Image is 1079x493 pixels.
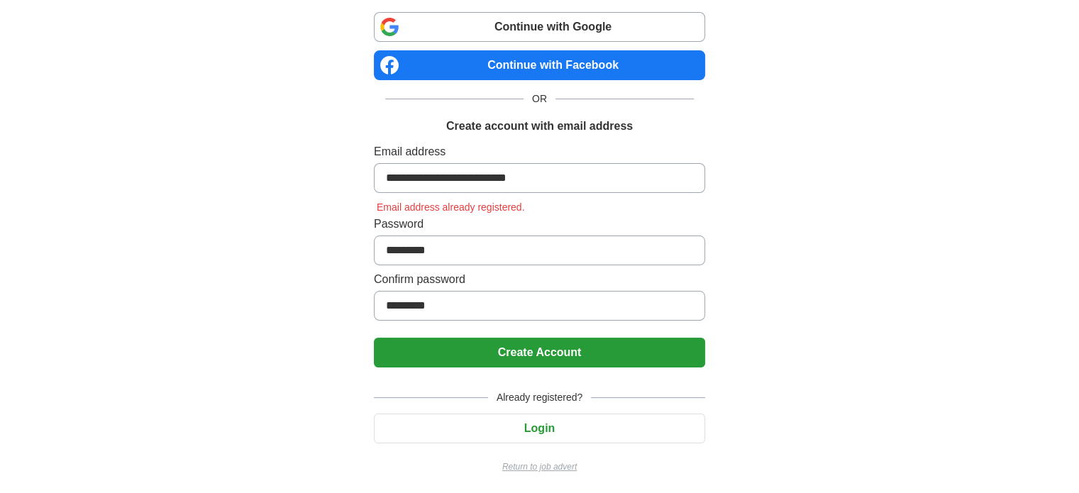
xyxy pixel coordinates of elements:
label: Confirm password [374,271,705,288]
span: Already registered? [488,390,591,405]
label: Password [374,216,705,233]
a: Return to job advert [374,460,705,473]
span: Email address already registered. [374,201,528,213]
button: Login [374,414,705,443]
a: Continue with Google [374,12,705,42]
button: Create Account [374,338,705,367]
h1: Create account with email address [446,118,633,135]
span: OR [524,92,555,106]
a: Login [374,422,705,434]
label: Email address [374,143,705,160]
a: Continue with Facebook [374,50,705,80]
